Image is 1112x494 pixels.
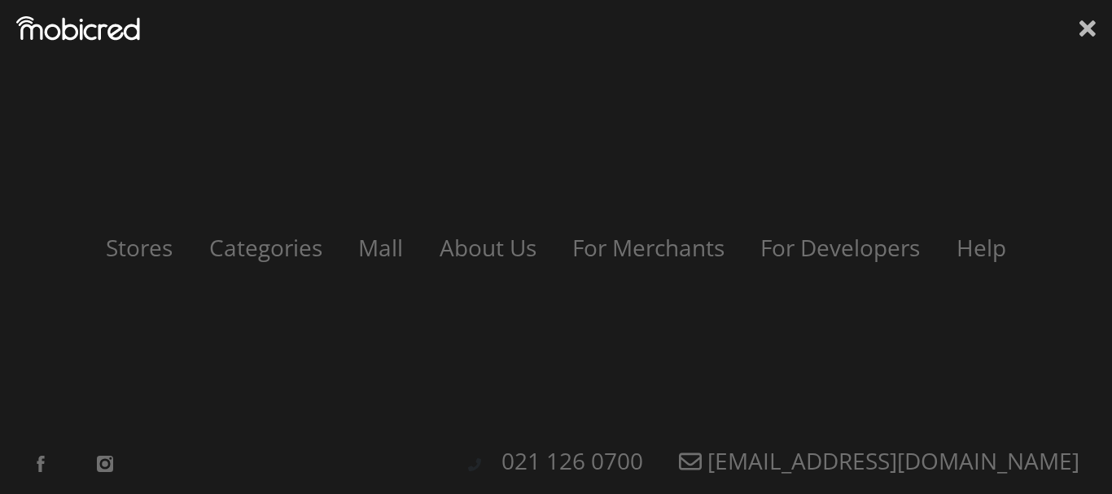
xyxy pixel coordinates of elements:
[16,16,140,41] img: Mobicred
[663,445,1096,476] a: [EMAIL_ADDRESS][DOMAIN_NAME]
[744,232,936,263] a: For Developers
[193,232,339,263] a: Categories
[342,232,419,263] a: Mall
[423,232,553,263] a: About Us
[485,445,659,476] a: 021 126 0700
[90,232,189,263] a: Stores
[556,232,741,263] a: For Merchants
[940,232,1022,263] a: Help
